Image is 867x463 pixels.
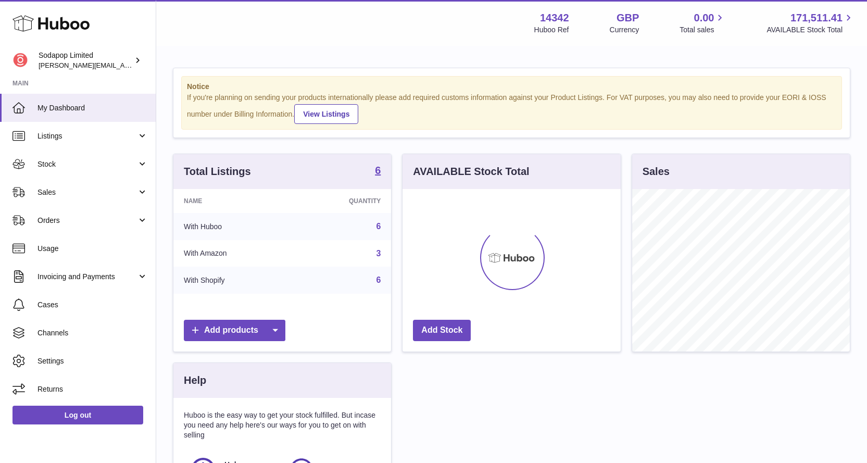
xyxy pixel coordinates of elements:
[375,165,381,178] a: 6
[37,187,137,197] span: Sales
[643,165,670,179] h3: Sales
[767,11,855,35] a: 171,511.41 AVAILABLE Stock Total
[413,165,529,179] h3: AVAILABLE Stock Total
[173,213,293,240] td: With Huboo
[37,300,148,310] span: Cases
[376,249,381,258] a: 3
[39,51,132,70] div: Sodapop Limited
[187,93,836,124] div: If you're planning on sending your products internationally please add required customs informati...
[376,276,381,284] a: 6
[37,356,148,366] span: Settings
[610,25,639,35] div: Currency
[37,272,137,282] span: Invoicing and Payments
[173,189,293,213] th: Name
[540,11,569,25] strong: 14342
[37,103,148,113] span: My Dashboard
[413,320,471,341] a: Add Stock
[184,165,251,179] h3: Total Listings
[184,373,206,387] h3: Help
[37,131,137,141] span: Listings
[375,165,381,176] strong: 6
[173,240,293,267] td: With Amazon
[187,82,836,92] strong: Notice
[37,216,137,226] span: Orders
[294,104,358,124] a: View Listings
[694,11,714,25] span: 0.00
[767,25,855,35] span: AVAILABLE Stock Total
[184,320,285,341] a: Add products
[12,53,28,68] img: david@sodapop-audio.co.uk
[293,189,391,213] th: Quantity
[184,410,381,440] p: Huboo is the easy way to get your stock fulfilled. But incase you need any help here's our ways f...
[534,25,569,35] div: Huboo Ref
[39,61,209,69] span: [PERSON_NAME][EMAIL_ADDRESS][DOMAIN_NAME]
[617,11,639,25] strong: GBP
[37,244,148,254] span: Usage
[790,11,843,25] span: 171,511.41
[680,25,726,35] span: Total sales
[37,328,148,338] span: Channels
[173,267,293,294] td: With Shopify
[37,384,148,394] span: Returns
[37,159,137,169] span: Stock
[376,222,381,231] a: 6
[680,11,726,35] a: 0.00 Total sales
[12,406,143,424] a: Log out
